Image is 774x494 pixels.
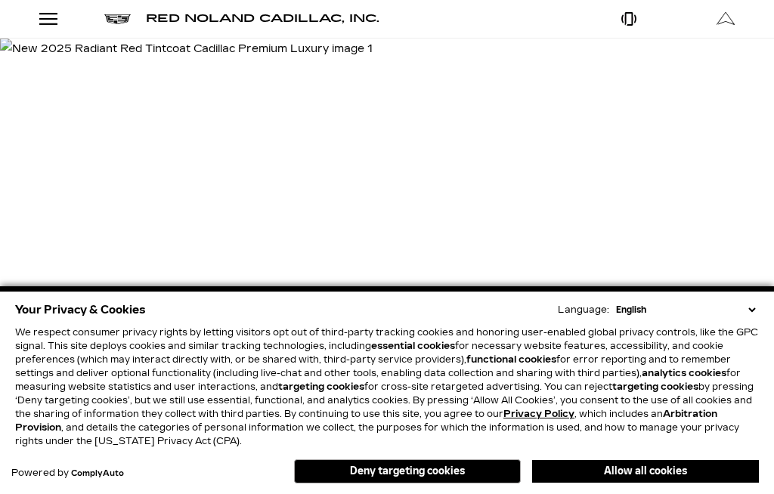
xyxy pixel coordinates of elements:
[278,381,364,392] strong: targeting cookies
[104,14,131,24] img: Cadillac logo
[146,12,379,25] span: Red Noland Cadillac, Inc.
[15,326,759,448] p: We respect consumer privacy rights by letting visitors opt out of third-party tracking cookies an...
[466,354,556,365] strong: functional cookies
[11,468,124,478] div: Powered by
[371,341,455,351] strong: essential cookies
[71,469,124,478] a: ComplyAuto
[612,303,759,316] select: Language Select
[146,14,379,24] a: Red Noland Cadillac, Inc.
[612,381,698,392] strong: targeting cookies
[15,299,146,320] span: Your Privacy & Cookies
[558,305,609,314] div: Language:
[503,409,574,419] a: Privacy Policy
[642,368,726,378] strong: analytics cookies
[532,460,759,483] button: Allow all cookies
[294,459,521,483] button: Deny targeting cookies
